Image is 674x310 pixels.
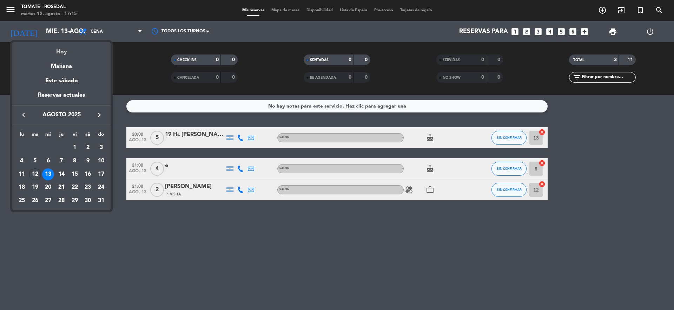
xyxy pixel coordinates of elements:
[95,142,107,154] div: 3
[94,168,108,181] td: 17 de agosto de 2025
[69,168,81,180] div: 15
[68,141,81,154] td: 1 de agosto de 2025
[94,194,108,207] td: 31 de agosto de 2025
[41,194,55,207] td: 27 de agosto de 2025
[55,154,68,168] td: 7 de agosto de 2025
[17,110,30,120] button: keyboard_arrow_left
[16,195,28,207] div: 25
[94,154,108,168] td: 10 de agosto de 2025
[15,181,28,194] td: 18 de agosto de 2025
[95,195,107,207] div: 31
[93,110,106,120] button: keyboard_arrow_right
[95,155,107,167] div: 10
[81,194,95,207] td: 30 de agosto de 2025
[55,194,68,207] td: 28 de agosto de 2025
[15,168,28,181] td: 11 de agosto de 2025
[41,154,55,168] td: 6 de agosto de 2025
[15,154,28,168] td: 4 de agosto de 2025
[42,195,54,207] div: 27
[28,154,42,168] td: 5 de agosto de 2025
[95,168,107,180] div: 17
[81,181,95,194] td: 23 de agosto de 2025
[81,154,95,168] td: 9 de agosto de 2025
[41,168,55,181] td: 13 de agosto de 2025
[68,130,81,141] th: viernes
[41,181,55,194] td: 20 de agosto de 2025
[19,111,28,119] i: keyboard_arrow_left
[81,168,95,181] td: 16 de agosto de 2025
[81,130,95,141] th: sábado
[16,181,28,193] div: 18
[30,110,93,120] span: agosto 2025
[82,181,94,193] div: 23
[81,141,95,154] td: 2 de agosto de 2025
[12,91,111,105] div: Reservas actuales
[55,195,67,207] div: 28
[41,130,55,141] th: miércoles
[82,142,94,154] div: 2
[69,155,81,167] div: 8
[55,168,67,180] div: 14
[29,155,41,167] div: 5
[16,168,28,180] div: 11
[69,195,81,207] div: 29
[15,141,68,154] td: AGO.
[68,154,81,168] td: 8 de agosto de 2025
[28,130,42,141] th: martes
[15,130,28,141] th: lunes
[29,181,41,193] div: 19
[28,194,42,207] td: 26 de agosto de 2025
[82,195,94,207] div: 30
[42,181,54,193] div: 20
[29,195,41,207] div: 26
[55,181,68,194] td: 21 de agosto de 2025
[68,181,81,194] td: 22 de agosto de 2025
[15,194,28,207] td: 25 de agosto de 2025
[42,168,54,180] div: 13
[82,155,94,167] div: 9
[12,57,111,71] div: Mañana
[68,168,81,181] td: 15 de agosto de 2025
[12,42,111,57] div: Hoy
[28,181,42,194] td: 19 de agosto de 2025
[69,142,81,154] div: 1
[12,71,111,91] div: Este sábado
[95,111,104,119] i: keyboard_arrow_right
[55,155,67,167] div: 7
[94,141,108,154] td: 3 de agosto de 2025
[68,194,81,207] td: 29 de agosto de 2025
[29,168,41,180] div: 12
[95,181,107,193] div: 24
[55,130,68,141] th: jueves
[82,168,94,180] div: 16
[69,181,81,193] div: 22
[94,130,108,141] th: domingo
[55,181,67,193] div: 21
[16,155,28,167] div: 4
[42,155,54,167] div: 6
[94,181,108,194] td: 24 de agosto de 2025
[28,168,42,181] td: 12 de agosto de 2025
[55,168,68,181] td: 14 de agosto de 2025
